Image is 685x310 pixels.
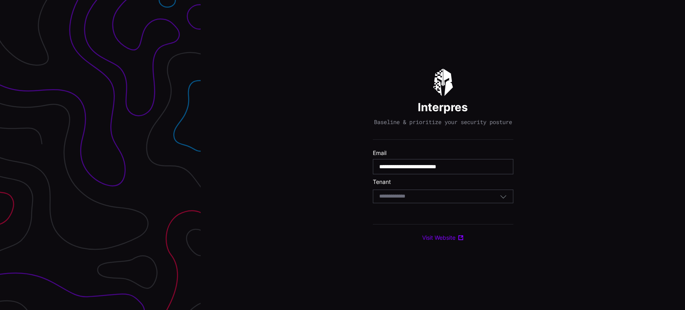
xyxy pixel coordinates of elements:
label: Tenant [373,178,513,186]
label: Email [373,149,513,157]
button: Toggle options menu [500,193,507,200]
h1: Interpres [418,100,468,114]
p: Baseline & prioritize your security posture [374,118,512,126]
a: Visit Website [422,234,464,241]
